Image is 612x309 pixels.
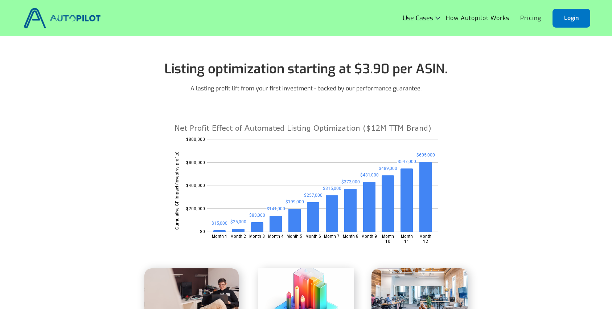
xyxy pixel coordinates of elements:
[164,60,448,78] span: Listing optimization starting at $3.90 per ASIN.
[435,16,440,20] img: Icon Rounded Chevron Dark - BRIX Templates
[553,9,590,28] a: Login
[190,84,422,93] p: A lasting profit lift from your first investment - backed by our performance guarantee.
[403,15,433,22] div: Use Cases
[515,11,547,25] a: Pricing
[440,11,515,25] a: How Autopilot Works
